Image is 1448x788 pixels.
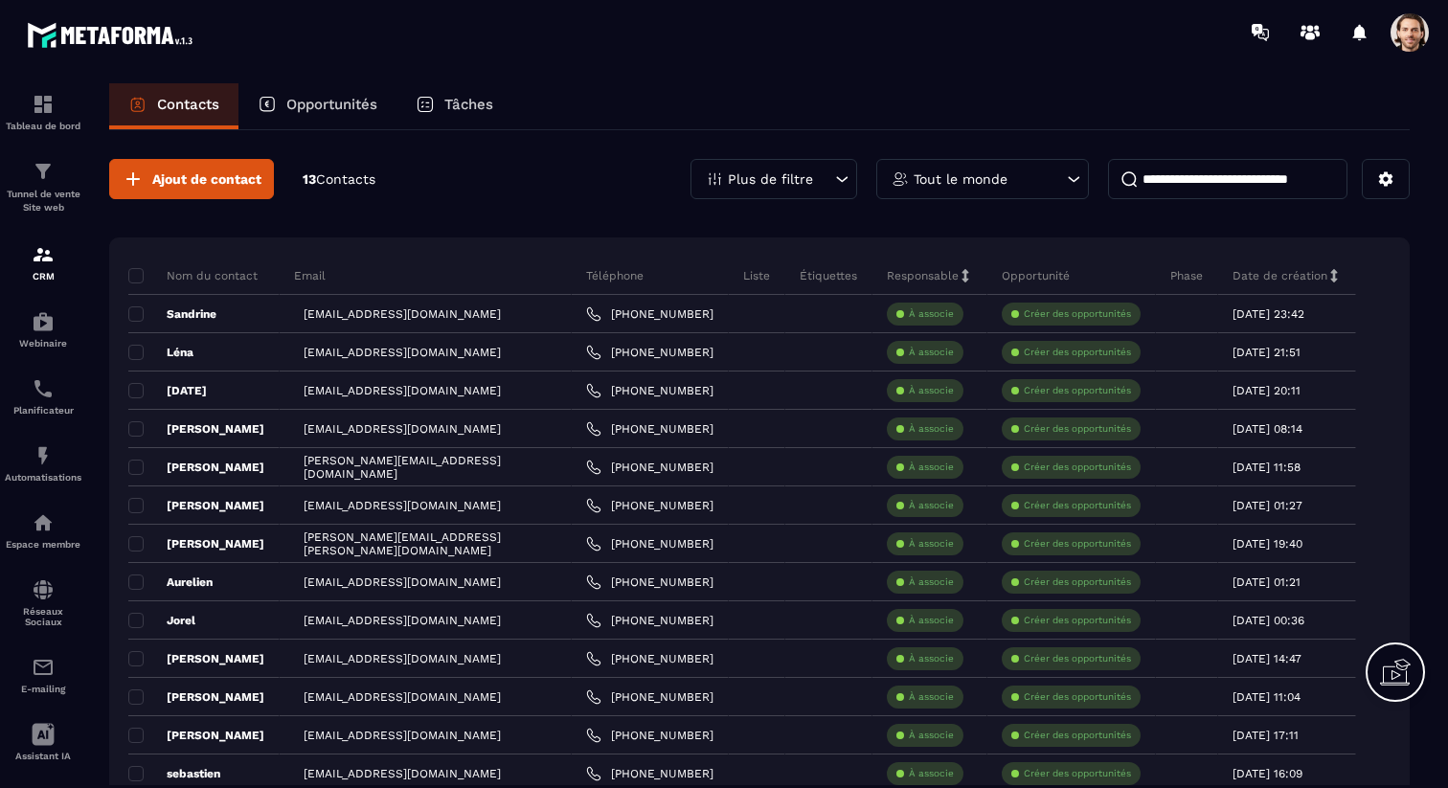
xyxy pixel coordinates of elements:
[914,172,1007,186] p: Tout le monde
[1024,422,1131,436] p: Créer des opportunités
[5,146,81,229] a: formationformationTunnel de vente Site web
[909,307,954,321] p: À associe
[909,767,954,780] p: À associe
[32,160,55,183] img: formation
[586,689,713,705] a: [PHONE_NUMBER]
[586,766,713,781] a: [PHONE_NUMBER]
[1233,268,1327,283] p: Date de création
[5,751,81,761] p: Assistant IA
[5,497,81,564] a: automationsautomationsEspace membre
[1024,767,1131,780] p: Créer des opportunités
[887,268,959,283] p: Responsable
[32,511,55,534] img: automations
[5,684,81,694] p: E-mailing
[586,728,713,743] a: [PHONE_NUMBER]
[128,651,264,666] p: [PERSON_NAME]
[5,79,81,146] a: formationformationTableau de bord
[1233,461,1301,474] p: [DATE] 11:58
[1233,307,1304,321] p: [DATE] 23:42
[5,472,81,483] p: Automatisations
[586,498,713,513] a: [PHONE_NUMBER]
[1024,384,1131,397] p: Créer des opportunités
[800,268,857,283] p: Étiquettes
[109,159,274,199] button: Ajout de contact
[5,363,81,430] a: schedulerschedulerPlanificateur
[27,17,199,53] img: logo
[444,96,493,113] p: Tâches
[32,93,55,116] img: formation
[294,268,326,283] p: Email
[128,728,264,743] p: [PERSON_NAME]
[128,766,220,781] p: sebastien
[1233,614,1304,627] p: [DATE] 00:36
[5,188,81,214] p: Tunnel de vente Site web
[1233,384,1301,397] p: [DATE] 20:11
[5,564,81,642] a: social-networksocial-networkRéseaux Sociaux
[109,83,238,129] a: Contacts
[1233,767,1302,780] p: [DATE] 16:09
[909,537,954,551] p: À associe
[128,421,264,437] p: [PERSON_NAME]
[32,444,55,467] img: automations
[5,709,81,776] a: Assistant IA
[1024,575,1131,589] p: Créer des opportunités
[5,121,81,131] p: Tableau de bord
[586,651,713,666] a: [PHONE_NUMBER]
[152,169,261,189] span: Ajout de contact
[5,338,81,349] p: Webinaire
[1233,499,1302,512] p: [DATE] 01:27
[909,499,954,512] p: À associe
[32,656,55,679] img: email
[1024,537,1131,551] p: Créer des opportunités
[586,383,713,398] a: [PHONE_NUMBER]
[1233,346,1301,359] p: [DATE] 21:51
[5,606,81,627] p: Réseaux Sociaux
[1233,652,1301,665] p: [DATE] 14:47
[909,690,954,704] p: À associe
[128,383,207,398] p: [DATE]
[909,652,954,665] p: À associe
[586,345,713,360] a: [PHONE_NUMBER]
[909,346,954,359] p: À associe
[128,306,216,322] p: Sandrine
[909,422,954,436] p: À associe
[5,405,81,416] p: Planificateur
[586,460,713,475] a: [PHONE_NUMBER]
[128,460,264,475] p: [PERSON_NAME]
[1024,614,1131,627] p: Créer des opportunités
[909,614,954,627] p: À associe
[32,243,55,266] img: formation
[286,96,377,113] p: Opportunités
[586,574,713,590] a: [PHONE_NUMBER]
[1024,346,1131,359] p: Créer des opportunités
[1233,537,1302,551] p: [DATE] 19:40
[586,613,713,628] a: [PHONE_NUMBER]
[157,96,219,113] p: Contacts
[1002,268,1070,283] p: Opportunité
[32,377,55,400] img: scheduler
[1233,575,1301,589] p: [DATE] 01:21
[5,642,81,709] a: emailemailE-mailing
[1024,652,1131,665] p: Créer des opportunités
[128,613,195,628] p: Jorel
[586,536,713,552] a: [PHONE_NUMBER]
[1233,422,1302,436] p: [DATE] 08:14
[238,83,396,129] a: Opportunités
[909,461,954,474] p: À associe
[316,171,375,187] span: Contacts
[586,268,644,283] p: Téléphone
[1024,307,1131,321] p: Créer des opportunités
[1024,461,1131,474] p: Créer des opportunités
[32,310,55,333] img: automations
[586,306,713,322] a: [PHONE_NUMBER]
[303,170,375,189] p: 13
[5,296,81,363] a: automationsautomationsWebinaire
[909,575,954,589] p: À associe
[1024,690,1131,704] p: Créer des opportunités
[5,430,81,497] a: automationsautomationsAutomatisations
[396,83,512,129] a: Tâches
[1233,729,1299,742] p: [DATE] 17:11
[128,345,193,360] p: Léna
[909,729,954,742] p: À associe
[128,689,264,705] p: [PERSON_NAME]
